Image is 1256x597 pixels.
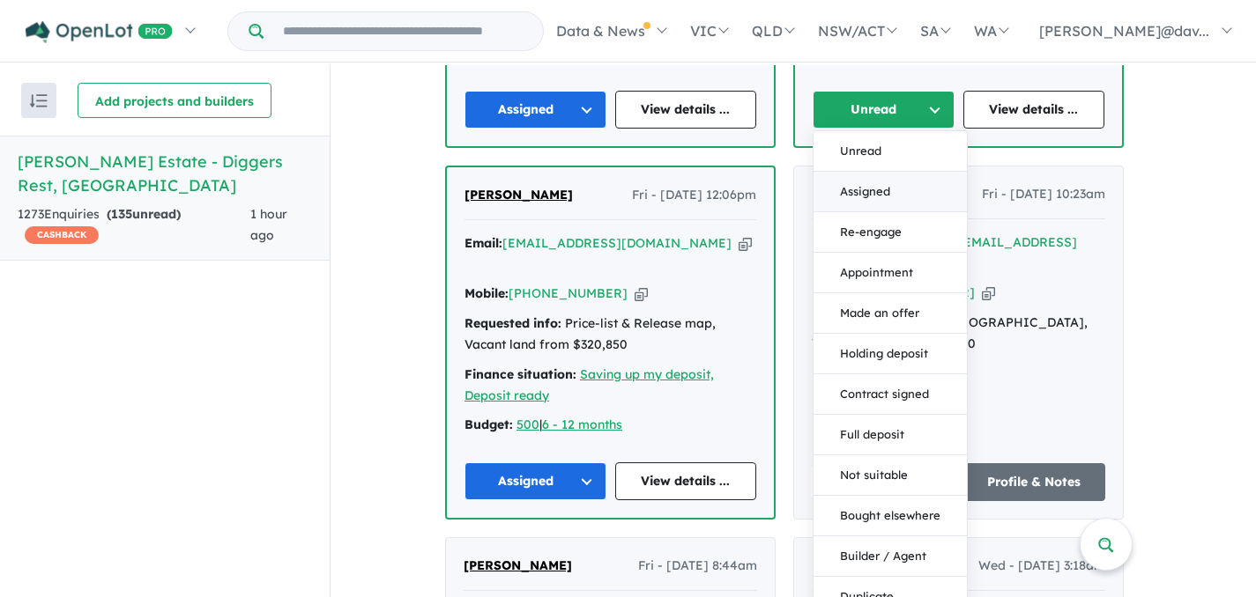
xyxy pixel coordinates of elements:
[812,184,920,205] a: [PERSON_NAME]
[814,172,967,212] button: Assigned
[250,206,287,243] span: 1 hour ago
[30,94,48,107] img: sort.svg
[509,285,628,301] a: [PHONE_NUMBER]
[111,206,132,222] span: 135
[814,374,967,415] button: Contract signed
[812,463,955,501] button: Assigned
[982,284,995,302] button: Copy
[963,91,1105,129] a: View details ...
[464,285,509,301] strong: Mobile:
[963,463,1106,501] a: Profile & Notes
[78,83,271,118] button: Add projects and builders
[812,313,1105,355] div: Land [GEOGRAPHIC_DATA], Vacant land from $415,800
[615,462,757,500] a: View details ...
[464,235,502,251] strong: Email:
[502,235,732,251] a: [EMAIL_ADDRESS][DOMAIN_NAME]
[464,556,572,577] a: [PERSON_NAME]
[464,366,714,403] a: Saving up my deposit, Deposit ready
[464,366,576,382] strong: Finance situation:
[107,206,181,222] strong: ( unread)
[26,21,173,43] img: Openlot PRO Logo White
[464,185,573,206] a: [PERSON_NAME]
[615,91,757,129] a: View details ...
[812,234,850,250] strong: Email:
[464,416,513,432] strong: Budget:
[25,226,99,244] span: CASHBACK
[814,536,967,577] button: Builder / Agent
[464,91,606,129] button: Assigned
[635,284,648,303] button: Copy
[812,556,920,577] a: [PERSON_NAME]
[18,150,312,197] h5: [PERSON_NAME] Estate - Diggers Rest , [GEOGRAPHIC_DATA]
[517,416,539,432] a: 500
[812,234,1077,271] a: [PERSON_NAME][EMAIL_ADDRESS][DOMAIN_NAME]
[812,186,920,202] span: [PERSON_NAME]
[814,496,967,536] button: Bought elsewhere
[1039,22,1209,40] span: [PERSON_NAME]@dav...
[464,315,561,331] strong: Requested info:
[814,455,967,496] button: Not suitable
[812,557,920,573] span: [PERSON_NAME]
[814,293,967,334] button: Made an offer
[18,204,250,247] div: 1273 Enquir ies
[632,185,756,206] span: Fri - [DATE] 12:06pm
[638,556,757,577] span: Fri - [DATE] 8:44am
[464,462,606,500] button: Assigned
[812,314,909,330] strong: Requested info:
[739,234,752,253] button: Copy
[464,187,573,203] span: [PERSON_NAME]
[464,313,756,356] div: Price-list & Release map, Vacant land from $320,850
[814,212,967,253] button: Re-engage
[814,253,967,293] button: Appointment
[464,415,756,436] div: |
[267,12,539,50] input: Try estate name, suburb, builder or developer
[813,91,955,129] button: Unread
[542,416,622,432] a: 6 - 12 months
[814,131,967,172] button: Unread
[814,415,967,455] button: Full deposit
[812,284,856,300] strong: Mobile:
[978,556,1105,577] span: Wed - [DATE] 3:18am
[464,557,572,573] span: [PERSON_NAME]
[814,334,967,374] button: Holding deposit
[982,184,1105,205] span: Fri - [DATE] 10:23am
